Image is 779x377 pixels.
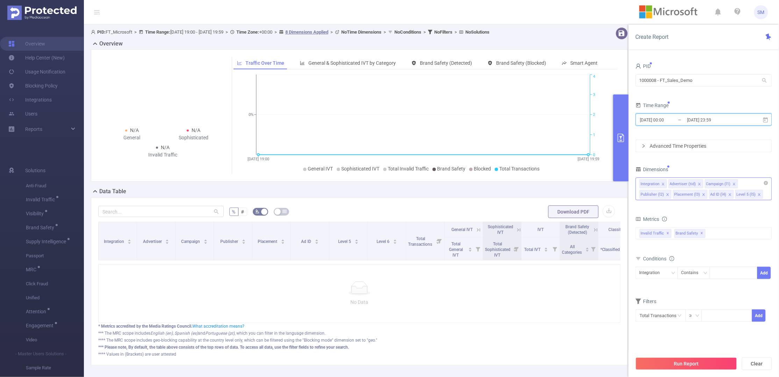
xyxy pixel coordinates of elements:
span: Conditions [643,256,674,261]
div: Sort [544,246,548,251]
span: ✕ [701,229,703,238]
i: icon: caret-down [469,249,472,251]
tspan: [DATE] 19:59 [578,157,599,161]
button: Add [757,267,771,279]
i: icon: caret-up [355,238,358,240]
span: > [381,29,388,35]
span: N/A [192,127,200,133]
i: icon: bg-colors [255,209,259,214]
li: Publisher (l2) [639,190,672,199]
b: No Filters [434,29,452,35]
input: End date [687,115,743,125]
i: icon: user [636,63,641,69]
b: No Conditions [394,29,421,35]
span: Advertiser [143,239,163,244]
div: Sort [393,238,397,243]
div: Invalid Traffic [132,151,194,159]
span: Brand Safety (Blocked) [496,60,546,66]
div: Level 5 (l5) [737,190,756,199]
span: General IVT [452,227,473,232]
i: icon: close [666,193,670,197]
i: Portuguese (pt) [205,331,235,336]
tspan: 2 [593,113,595,117]
span: % [232,209,236,215]
i: icon: caret-up [242,238,245,240]
i: icon: caret-down [393,241,397,243]
div: Publisher (l2) [641,190,664,199]
i: icon: caret-down [585,249,589,251]
i: icon: user [91,30,97,34]
span: Brand Safety [437,166,466,172]
input: Search... [98,206,224,217]
span: Filters [636,299,657,304]
i: English (en), Spanish (es) [150,331,198,336]
tspan: [DATE] 19:00 [248,157,269,161]
i: icon: right [642,144,646,148]
div: Integration [641,180,660,189]
div: **** The MRC scope includes geo-blocking capability at the country level only, which can be filte... [98,337,621,343]
span: MRC [26,267,39,272]
span: Total General IVT [449,242,463,258]
i: icon: close-circle [764,181,768,185]
span: All Categories [562,244,583,255]
span: Solutions [25,163,45,177]
span: FT_Microsoft [DATE] 19:00 - [DATE] 19:59 +00:00 [91,29,489,35]
i: icon: close [758,193,761,197]
i: icon: caret-up [281,238,285,240]
span: Video [26,333,84,347]
b: PID: [97,29,106,35]
div: Sort [127,238,131,243]
span: Total Invalid Traffic [388,166,429,172]
span: Ad ID [301,239,312,244]
button: Run Report [636,357,737,370]
button: Clear [742,357,772,370]
b: Time Range: [145,29,170,35]
span: Total Transactions [408,236,433,247]
a: Integrations [8,93,52,107]
i: icon: caret-down [165,241,169,243]
i: icon: caret-down [281,241,285,243]
p: No Data [104,298,615,306]
span: > [132,29,139,35]
span: Create Report [636,34,669,40]
b: No Solutions [465,29,489,35]
b: * Metrics accredited by the Media Ratings Council. [98,324,192,329]
span: N/A [161,145,170,150]
span: # [241,209,244,215]
li: Campaign (l1) [705,179,738,188]
span: IVT [538,227,544,232]
a: Reports [25,122,42,136]
i: icon: caret-down [355,241,358,243]
span: Sophisticated IVT [488,224,513,235]
i: icon: info-circle [662,217,667,222]
tspan: 1 [593,133,595,137]
div: Placement (l3) [674,190,700,199]
span: Traffic Over Time [246,60,285,66]
i: icon: caret-down [128,241,131,243]
i: icon: close [728,193,732,197]
i: icon: bar-chart [300,61,305,65]
span: Campaign [181,239,201,244]
span: *Classified [600,247,621,252]
span: Engagement [26,323,56,328]
i: Filter menu [588,238,598,260]
a: Blocking Policy [8,79,58,93]
li: Integration [639,179,667,188]
span: Brand Safety (Detected) [420,60,472,66]
span: Anti-Fraud [26,179,84,193]
div: Sort [203,238,208,243]
i: icon: caret-up [165,238,169,240]
span: Integration [104,239,125,244]
i: icon: caret-down [204,241,208,243]
a: Help Center (New) [8,51,65,65]
span: Invalid Traffic [26,197,57,202]
span: Attention [26,309,49,314]
span: Sample Rate [26,361,84,375]
input: Start date [639,115,696,125]
span: SM [758,5,765,19]
a: What accreditation means? [192,324,244,329]
span: ✕ [667,229,670,238]
div: Advertiser (tid) [670,180,696,189]
i: icon: down [703,271,708,276]
div: ≥ [689,310,697,321]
